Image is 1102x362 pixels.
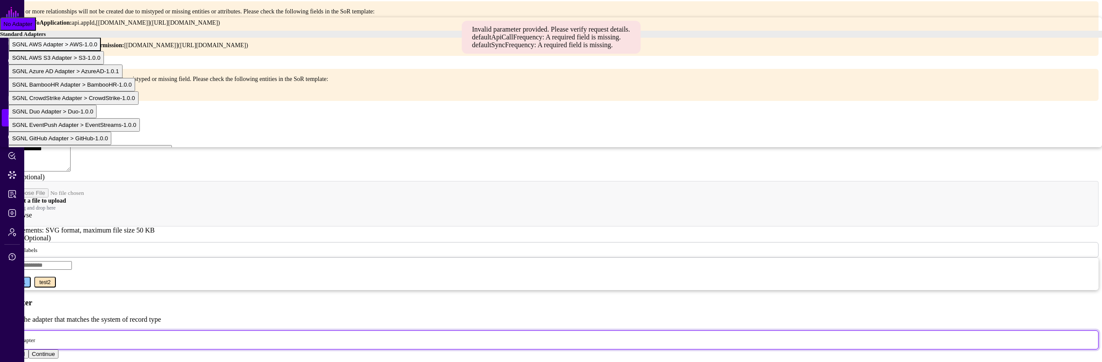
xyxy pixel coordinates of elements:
[11,197,1091,204] h4: Select a file to upload
[9,145,172,158] button: SGNL Google Workspace Adapter > GoogleWorkspace-1.0.0
[12,95,135,101] span: SGNL CrowdStrike Adapter > CrowdStrike-1.0.0
[34,277,56,288] button: test2
[12,108,93,115] span: SGNL Duo Adapter > Duo-1.0.0
[9,132,111,145] button: SGNL GitHub Adapter > GitHub-1.0.0
[12,81,132,88] span: SGNL BambooHR Adapter > BambooHR-1.0.0
[9,91,139,105] button: SGNL CrowdStrike Adapter > CrowdStrike-1.0.0
[39,279,51,285] span: test2
[12,135,108,142] span: SGNL GitHub Adapter > GitHub-1.0.0
[8,252,16,261] span: Support
[2,204,23,222] a: Logs
[2,185,23,203] a: Reports
[12,41,97,48] span: SGNL AWS Adapter > AWS-1.0.0
[16,173,45,181] span: (Optional)
[8,190,16,198] span: Reports
[8,152,16,160] span: Policy Lens
[9,51,104,65] button: SGNL AWS S3 Adapter > S3-1.0.0
[9,105,97,118] button: SGNL Duo Adapter > Duo-1.0.0
[9,38,101,51] button: SGNL AWS Adapter > AWS-1.0.0
[9,65,123,78] button: SGNL Azure AD Adapter > AzureAD-1.0.1
[5,5,20,24] a: SGNL
[8,209,16,217] span: Logs
[3,234,51,242] label: Labels
[22,234,51,242] span: (Optional)
[2,147,23,165] a: Policy Lens
[9,118,140,132] button: SGNL EventPush Adapter > EventStreams-1.0.0
[3,21,32,27] span: No Adapter
[3,298,1099,307] h3: Adapter
[3,226,1099,234] div: Requirements: SVG format, maximum file size 50 KB
[2,223,23,241] a: Admin
[3,316,1099,323] p: Select the adapter that matches the system of record type
[2,166,23,184] a: Data Lens
[462,21,640,54] div: Invalid parameter provided. Please verify request details. defaultApiCallFrequency: A required fi...
[11,205,1091,211] p: or drag and drop here
[12,55,100,61] span: SGNL AWS S3 Adapter > S3-1.0.0
[8,228,16,236] span: Admin
[12,122,136,128] span: SGNL EventPush Adapter > EventStreams-1.0.0
[12,68,119,74] span: SGNL Azure AD Adapter > AzureAD-1.0.1
[9,78,135,91] button: SGNL BambooHR Adapter > BambooHR-1.0.0
[29,349,58,359] button: Continue
[8,171,16,179] span: Data Lens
